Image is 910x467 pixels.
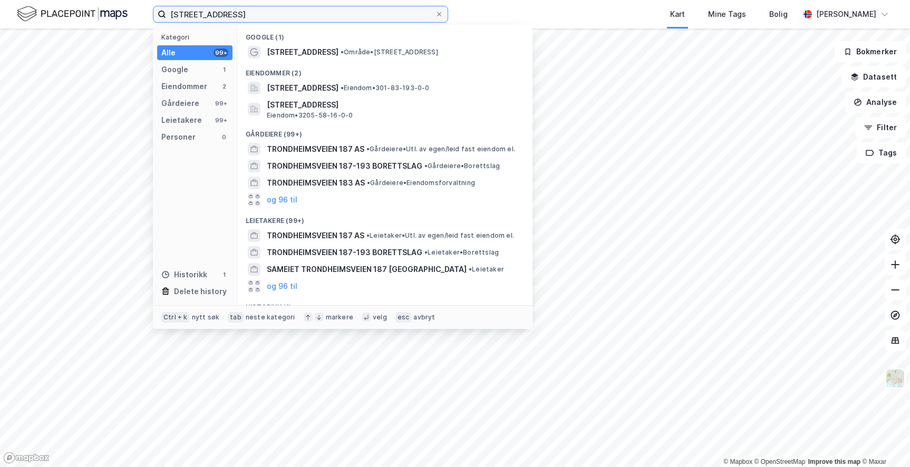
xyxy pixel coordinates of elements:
span: TRONDHEIMSVEIEN 183 AS [267,177,365,189]
div: tab [228,312,244,323]
div: Google [161,63,188,76]
div: Mine Tags [708,8,746,21]
a: Mapbox homepage [3,452,50,464]
div: Eiendommer [161,80,207,93]
span: • [341,48,344,56]
span: Gårdeiere • Eiendomsforvaltning [367,179,475,187]
div: Eiendommer (2) [237,61,533,80]
span: Eiendom • 301-83-193-0-0 [341,84,430,92]
span: TRONDHEIMSVEIEN 187 AS [267,143,364,155]
div: Ctrl + k [161,312,190,323]
a: Mapbox [723,458,752,465]
div: Leietakere (99+) [237,208,533,227]
div: velg [373,313,387,322]
div: Gårdeiere [161,97,199,110]
button: Analyse [845,92,906,113]
div: Alle [161,46,176,59]
div: Bolig [769,8,788,21]
iframe: Chat Widget [857,416,910,467]
div: nytt søk [192,313,220,322]
div: Historikk [161,268,207,281]
div: markere [326,313,353,322]
button: og 96 til [267,193,297,206]
button: og 96 til [267,280,297,293]
span: [STREET_ADDRESS] [267,46,338,59]
span: TRONDHEIMSVEIEN 187-193 BORETTSLAG [267,160,422,172]
span: Område • [STREET_ADDRESS] [341,48,438,56]
div: 1 [220,270,228,279]
a: OpenStreetMap [754,458,806,465]
div: Kontrollprogram for chat [857,416,910,467]
button: Filter [855,117,906,138]
span: TRONDHEIMSVEIEN 187-193 BORETTSLAG [267,246,422,259]
img: logo.f888ab2527a4732fd821a326f86c7f29.svg [17,5,128,23]
div: [PERSON_NAME] [816,8,876,21]
span: • [366,145,370,153]
div: Kategori [161,33,233,41]
button: Bokmerker [835,41,906,62]
img: Z [885,368,905,388]
span: SAMEIET TRONDHEIMSVEIEN 187 [GEOGRAPHIC_DATA] [267,263,467,276]
div: Google (1) [237,25,533,44]
span: Gårdeiere • Utl. av egen/leid fast eiendom el. [366,145,515,153]
div: avbryt [413,313,435,322]
div: 2 [220,82,228,91]
span: Eiendom • 3205-58-16-0-0 [267,111,353,120]
span: • [366,231,370,239]
span: • [424,162,428,170]
span: [STREET_ADDRESS] [267,82,338,94]
button: Tags [857,142,906,163]
div: Historikk (1) [237,295,533,314]
span: [STREET_ADDRESS] [267,99,520,111]
span: Gårdeiere • Borettslag [424,162,500,170]
div: 0 [220,133,228,141]
div: Personer [161,131,196,143]
span: Leietaker • Utl. av egen/leid fast eiendom el. [366,231,514,240]
div: Kart [670,8,685,21]
div: 99+ [214,48,228,57]
button: Datasett [841,66,906,87]
div: neste kategori [246,313,295,322]
span: Leietaker • Borettslag [424,248,499,257]
div: esc [395,312,412,323]
input: Søk på adresse, matrikkel, gårdeiere, leietakere eller personer [166,6,435,22]
span: Leietaker [469,265,504,274]
span: • [469,265,472,273]
div: 99+ [214,99,228,108]
span: • [367,179,370,187]
div: 99+ [214,116,228,124]
div: Delete history [174,285,227,298]
a: Improve this map [808,458,860,465]
span: TRONDHEIMSVEIEN 187 AS [267,229,364,242]
div: Gårdeiere (99+) [237,122,533,141]
span: • [341,84,344,92]
span: • [424,248,428,256]
div: 1 [220,65,228,74]
div: Leietakere [161,114,202,127]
